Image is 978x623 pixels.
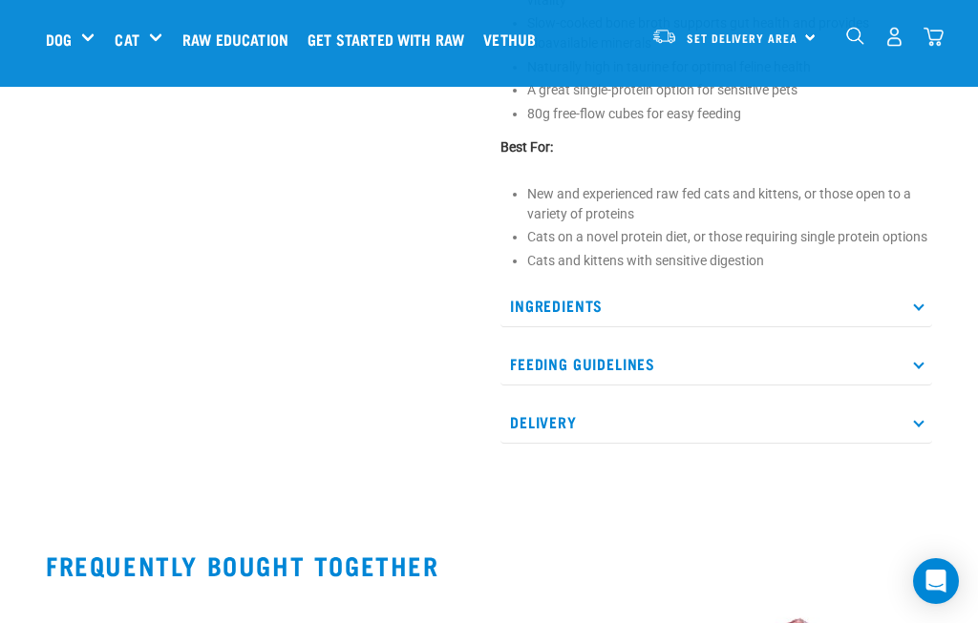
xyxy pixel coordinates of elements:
[46,28,72,51] a: Dog
[500,401,932,444] p: Delivery
[527,227,932,247] li: Cats on a novel protein diet, or those requiring single protein options
[500,343,932,385] p: Feeding Guidelines
[527,184,932,224] li: New and experienced raw fed cats and kittens, or those open to a variety of proteins
[500,139,553,155] strong: Best For:
[527,104,932,124] li: 80g free-flow cubes for easy feeding
[500,284,932,327] p: Ingredients
[913,558,959,604] div: Open Intercom Messenger
[924,27,944,47] img: home-icon@2x.png
[46,550,932,580] h2: Frequently bought together
[303,1,478,77] a: Get started with Raw
[651,28,677,45] img: van-moving.png
[178,1,303,77] a: Raw Education
[478,1,550,77] a: Vethub
[846,27,864,45] img: home-icon-1@2x.png
[527,80,932,100] li: A great single-protein option for sensitive pets
[884,27,904,47] img: user.png
[115,28,138,51] a: Cat
[527,251,932,271] li: Cats and kittens with sensitive digestion
[687,35,797,42] span: Set Delivery Area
